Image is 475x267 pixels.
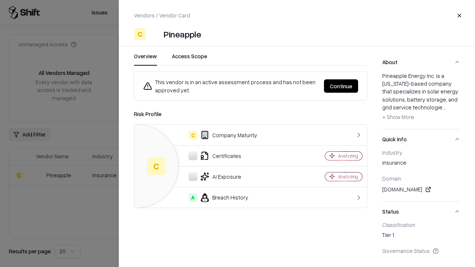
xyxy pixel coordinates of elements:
div: Governance Status [382,247,460,254]
button: About [382,52,460,72]
div: insurance [382,159,460,169]
div: Pineapple Energy Inc. is a [US_STATE]-based company that specializes in solar energy solutions, b... [382,72,460,123]
div: Certificates [140,151,299,160]
button: Access Scope [172,52,207,66]
button: Status [382,202,460,221]
div: This vendor is in an active assessment process and has not been approved yet. [143,78,318,94]
button: Overview [134,52,157,66]
div: Company Maturity [140,131,299,139]
div: Quick Info [382,149,460,201]
div: Domain [382,175,460,182]
div: AI Exposure [140,172,299,181]
span: ... [442,104,446,111]
div: Classification [382,221,460,228]
button: + Show More [382,111,414,123]
span: + Show More [382,113,414,120]
div: C [147,157,165,175]
img: Pineapple [149,28,161,40]
div: Breach History [140,193,299,202]
div: Analyzing [338,153,358,159]
div: Pineapple [164,28,201,40]
div: Tier 1 [382,231,460,241]
div: A [189,193,197,202]
button: Quick Info [382,129,460,149]
div: Industry [382,149,460,156]
div: C [134,28,146,40]
div: Analyzing [338,174,358,180]
button: Continue [324,79,358,93]
div: C [189,131,197,139]
div: About [382,72,460,129]
p: Vendors / Vendor Card [134,11,190,19]
div: [DOMAIN_NAME] [382,185,460,194]
div: Risk Profile [134,109,367,118]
